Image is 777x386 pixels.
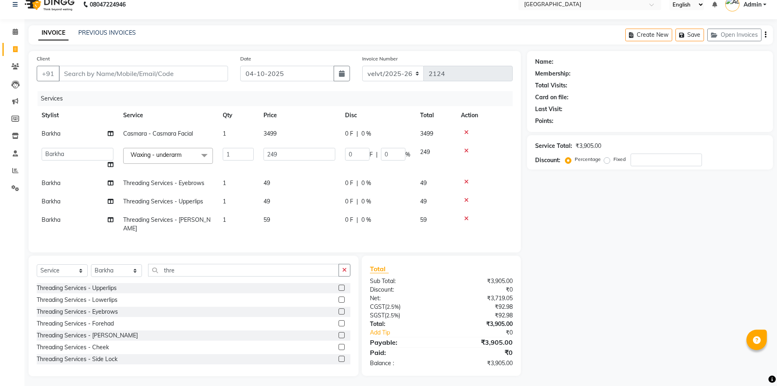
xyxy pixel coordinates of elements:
span: 49 [263,179,270,187]
span: Barkha [42,216,60,223]
span: CGST [370,303,385,310]
div: ₹3,719.05 [441,294,519,303]
span: % [405,150,410,159]
div: Discount: [535,156,560,165]
th: Disc [340,106,415,125]
div: ₹92.98 [441,303,519,311]
a: Add Tip [364,328,454,337]
div: Discount: [364,286,441,294]
span: Admin [744,0,762,9]
span: F [370,150,373,159]
div: Balance : [364,359,441,368]
div: Service Total: [535,142,572,150]
span: 0 % [361,197,371,206]
th: Stylist [37,106,118,125]
span: 0 % [361,129,371,138]
span: 49 [420,198,427,205]
div: Net: [364,294,441,303]
span: 0 % [361,179,371,187]
div: ₹92.98 [441,311,519,320]
div: Last Visit: [535,105,562,114]
span: | [356,197,358,206]
div: ₹3,905.00 [441,320,519,328]
div: ₹3,905.00 [441,359,519,368]
span: 0 F [345,216,353,224]
span: 0 % [361,216,371,224]
div: Threading Services - Side Lock [37,355,117,364]
div: Name: [535,58,553,66]
div: ₹3,905.00 [441,277,519,286]
div: Threading Services - Forehad [37,319,114,328]
div: Threading Services - [PERSON_NAME] [37,331,138,340]
div: Points: [535,117,553,125]
label: Client [37,55,50,62]
input: Search by Name/Mobile/Email/Code [59,66,228,81]
div: Services [38,91,519,106]
span: Threading Services - Upperlips [123,198,203,205]
div: ₹3,905.00 [441,337,519,347]
span: 49 [263,198,270,205]
span: 0 F [345,197,353,206]
div: ₹0 [441,348,519,357]
input: Search or Scan [148,264,339,277]
div: Card on file: [535,93,569,102]
span: 1 [223,179,226,187]
th: Qty [218,106,259,125]
button: +91 [37,66,60,81]
span: 3499 [420,130,433,137]
span: 0 F [345,129,353,138]
span: 1 [223,216,226,223]
button: Create New [625,29,672,41]
a: x [182,151,185,158]
span: 59 [420,216,427,223]
th: Price [259,106,340,125]
div: Threading Services - Eyebrows [37,308,118,316]
label: Date [240,55,251,62]
span: Threading Services - Eyebrows [123,179,204,187]
span: | [356,129,358,138]
span: Total [370,265,389,273]
span: SGST [370,312,385,319]
div: Total: [364,320,441,328]
div: Membership: [535,69,571,78]
span: 249 [420,148,430,156]
span: | [356,216,358,224]
th: Total [415,106,456,125]
div: Total Visits: [535,81,567,90]
span: 1 [223,130,226,137]
span: 59 [263,216,270,223]
label: Invoice Number [362,55,398,62]
span: Barkha [42,179,60,187]
span: 2.5% [387,303,399,310]
span: | [356,179,358,187]
div: Sub Total: [364,277,441,286]
a: INVOICE [38,26,69,40]
div: Threading Services - Upperlips [37,284,117,292]
span: Barkha [42,130,60,137]
th: Action [456,106,513,125]
span: Threading Services - [PERSON_NAME] [123,216,210,232]
div: Threading Services - Cheek [37,343,109,352]
div: ₹0 [441,286,519,294]
div: ₹0 [454,328,519,337]
span: 49 [420,179,427,187]
div: Threading Services - Lowerlips [37,296,117,304]
div: ( ) [364,303,441,311]
span: Waxing - underarm [131,151,182,158]
button: Open Invoices [707,29,762,41]
a: PREVIOUS INVOICES [78,29,136,36]
div: Paid: [364,348,441,357]
div: ( ) [364,311,441,320]
div: Payable: [364,337,441,347]
button: Save [675,29,704,41]
span: 2.5% [386,312,398,319]
span: Casmara - Casmara Facial [123,130,193,137]
div: ₹3,905.00 [576,142,601,150]
span: 1 [223,198,226,205]
label: Fixed [613,156,626,163]
span: 0 F [345,179,353,187]
label: Percentage [575,156,601,163]
span: 3499 [263,130,277,137]
th: Service [118,106,218,125]
span: Barkha [42,198,60,205]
